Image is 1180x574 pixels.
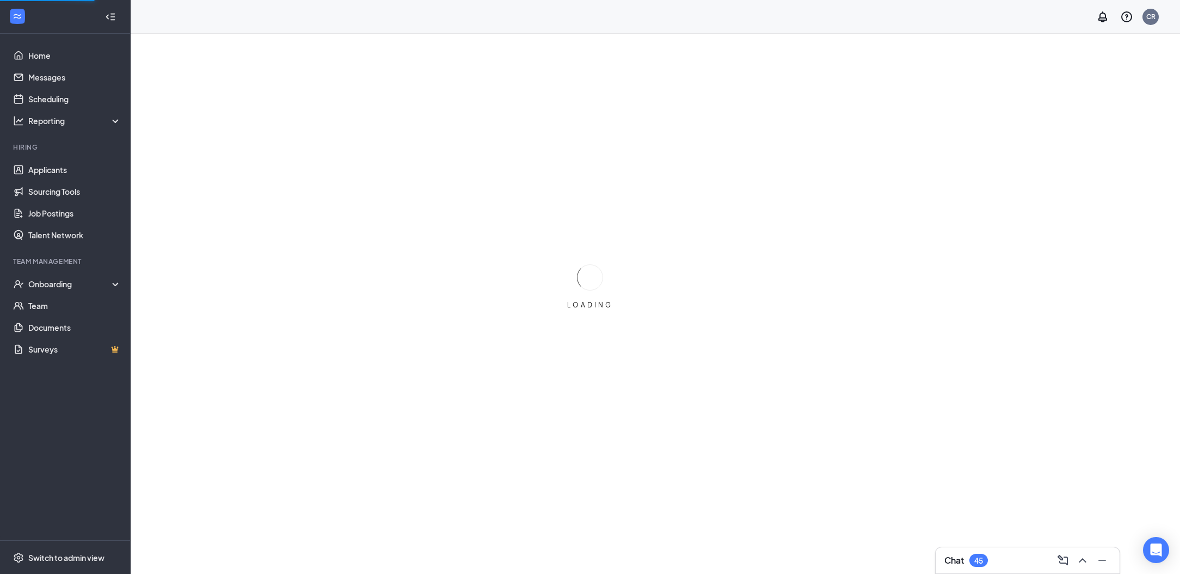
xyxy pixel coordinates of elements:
div: Open Intercom Messenger [1143,537,1169,563]
div: LOADING [563,300,617,310]
a: Documents [28,317,121,338]
a: Applicants [28,159,121,181]
button: ComposeMessage [1054,552,1072,569]
h3: Chat [944,554,964,566]
svg: ChevronUp [1076,554,1089,567]
div: Hiring [13,143,119,152]
svg: Collapse [105,11,116,22]
button: Minimize [1093,552,1111,569]
div: Reporting [28,115,122,126]
a: Messages [28,66,121,88]
svg: ComposeMessage [1056,554,1070,567]
svg: Settings [13,552,24,563]
div: Team Management [13,257,119,266]
div: Switch to admin view [28,552,105,563]
a: Job Postings [28,202,121,224]
svg: UserCheck [13,279,24,289]
a: Team [28,295,121,317]
svg: Minimize [1096,554,1109,567]
a: Sourcing Tools [28,181,121,202]
div: Onboarding [28,279,112,289]
svg: WorkstreamLogo [12,11,23,22]
a: SurveysCrown [28,338,121,360]
svg: Analysis [13,115,24,126]
button: ChevronUp [1074,552,1091,569]
a: Home [28,45,121,66]
a: Scheduling [28,88,121,110]
svg: Notifications [1096,10,1109,23]
div: 45 [974,556,983,565]
a: Talent Network [28,224,121,246]
svg: QuestionInfo [1120,10,1133,23]
div: CR [1146,12,1156,21]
